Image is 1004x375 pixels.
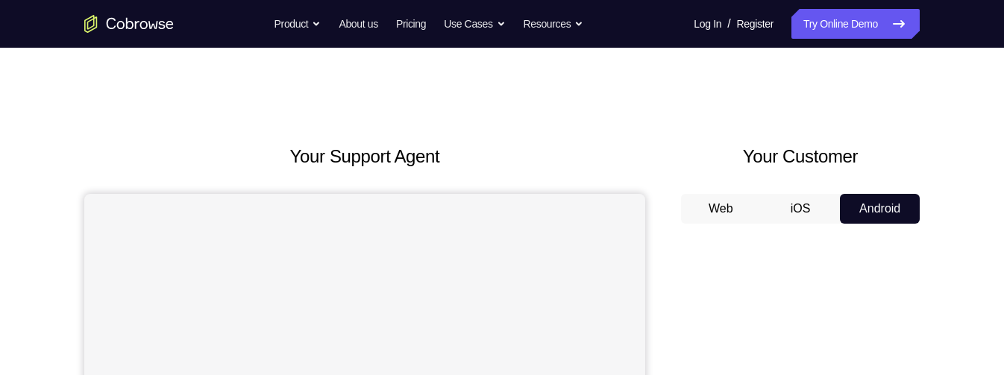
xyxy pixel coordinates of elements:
[840,194,920,224] button: Android
[444,9,505,39] button: Use Cases
[396,9,426,39] a: Pricing
[761,194,841,224] button: iOS
[694,9,721,39] a: Log In
[737,9,774,39] a: Register
[681,194,761,224] button: Web
[791,9,920,39] a: Try Online Demo
[681,143,920,170] h2: Your Customer
[727,15,730,33] span: /
[339,9,377,39] a: About us
[84,15,174,33] a: Go to the home page
[84,143,645,170] h2: Your Support Agent
[274,9,321,39] button: Product
[524,9,584,39] button: Resources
